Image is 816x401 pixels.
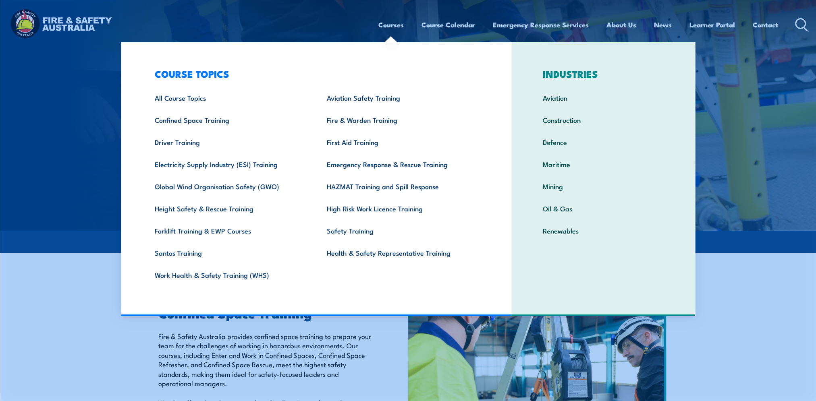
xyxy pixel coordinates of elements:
[314,109,486,131] a: Fire & Warden Training
[753,14,778,35] a: Contact
[142,197,314,219] a: Height Safety & Rescue Training
[142,242,314,264] a: Santos Training
[530,197,677,219] a: Oil & Gas
[314,153,486,175] a: Emergency Response & Rescue Training
[142,87,314,109] a: All Course Topics
[314,87,486,109] a: Aviation Safety Training
[530,109,677,131] a: Construction
[314,175,486,197] a: HAZMAT Training and Spill Response
[530,175,677,197] a: Mining
[530,87,677,109] a: Aviation
[142,109,314,131] a: Confined Space Training
[530,68,677,79] h3: INDUSTRIES
[421,14,475,35] a: Course Calendar
[158,331,371,388] p: Fire & Safety Australia provides confined space training to prepare your team for the challenges ...
[142,264,314,286] a: Work Health & Safety Training (WHS)
[493,14,589,35] a: Emergency Response Services
[606,14,636,35] a: About Us
[314,242,486,264] a: Health & Safety Representative Training
[142,131,314,153] a: Driver Training
[530,219,677,242] a: Renewables
[142,68,486,79] h3: COURSE TOPICS
[158,307,371,318] h2: Confined Space Training
[314,197,486,219] a: High Risk Work Licence Training
[314,219,486,242] a: Safety Training
[142,175,314,197] a: Global Wind Organisation Safety (GWO)
[530,153,677,175] a: Maritime
[530,131,677,153] a: Defence
[314,131,486,153] a: First Aid Training
[689,14,735,35] a: Learner Portal
[142,153,314,175] a: Electricity Supply Industry (ESI) Training
[142,219,314,242] a: Forklift Training & EWP Courses
[654,14,672,35] a: News
[378,14,404,35] a: Courses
